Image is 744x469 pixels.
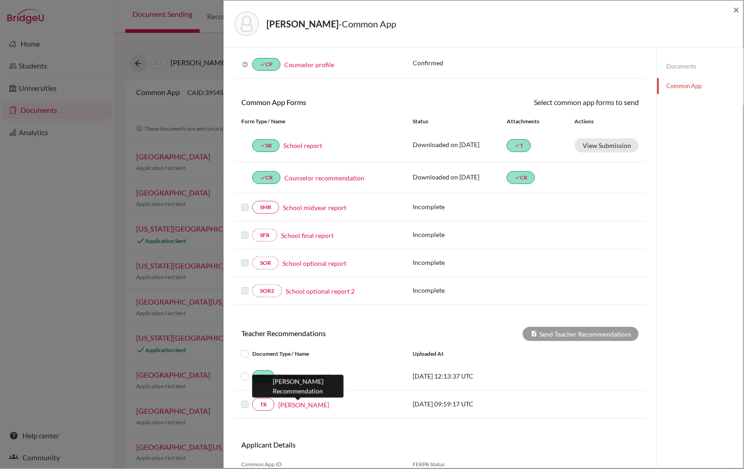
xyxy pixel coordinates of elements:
a: SOR2 [252,285,282,297]
button: Close [733,4,740,15]
p: Incomplete [413,258,507,267]
p: [DATE] 09:59:17 UTC [413,399,536,409]
a: SFR [252,229,277,242]
button: View Submission [575,138,639,153]
a: doneCP [252,58,281,71]
a: Counselor profile [284,61,334,69]
a: School optional report [282,258,346,268]
div: [PERSON_NAME] Recommendation [252,375,344,398]
a: School optional report 2 [286,286,355,296]
i: done [260,142,266,148]
i: done [260,175,266,180]
strong: [PERSON_NAME] [266,18,339,29]
p: Downloaded on [DATE] [413,172,507,182]
a: School final report [281,231,334,240]
a: doneSR [252,139,280,152]
div: Select common app forms to send [440,97,646,108]
a: doneT [507,139,531,152]
p: Downloaded on [DATE] [413,140,507,149]
a: doneCR [507,171,535,184]
p: Incomplete [413,202,507,211]
div: Document Type / Name [234,348,406,359]
p: Incomplete [413,285,507,295]
div: Status [413,117,507,126]
a: School midyear report [283,203,346,212]
a: Common App [657,78,744,94]
a: [PERSON_NAME] [278,400,329,410]
div: Send Teacher Recommendations [523,327,639,341]
span: FERPA Status [413,461,502,469]
div: Uploaded at [406,348,543,359]
a: TR [252,370,275,383]
a: SOR [252,257,279,269]
a: TR [252,398,275,411]
p: Incomplete [413,230,507,239]
span: × [733,3,740,16]
i: done [515,175,520,180]
p: [DATE] 12:13:37 UTC [413,371,536,381]
a: Counselor recommendation [284,173,364,183]
a: School report [283,141,322,150]
a: Documents [657,58,744,74]
h6: Applicant Details [241,441,433,449]
span: - Common App [339,18,396,29]
div: Form Type / Name [234,117,406,126]
div: Attachments [507,117,563,126]
span: Common App ID [241,461,399,469]
h6: Teacher Recommendations [234,329,440,337]
a: doneCR [252,171,281,184]
a: SMR [252,201,279,214]
p: Confirmed [413,58,639,68]
i: done [515,142,520,148]
i: done [260,62,266,67]
div: Actions [563,117,620,126]
h6: Common App Forms [234,98,440,106]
